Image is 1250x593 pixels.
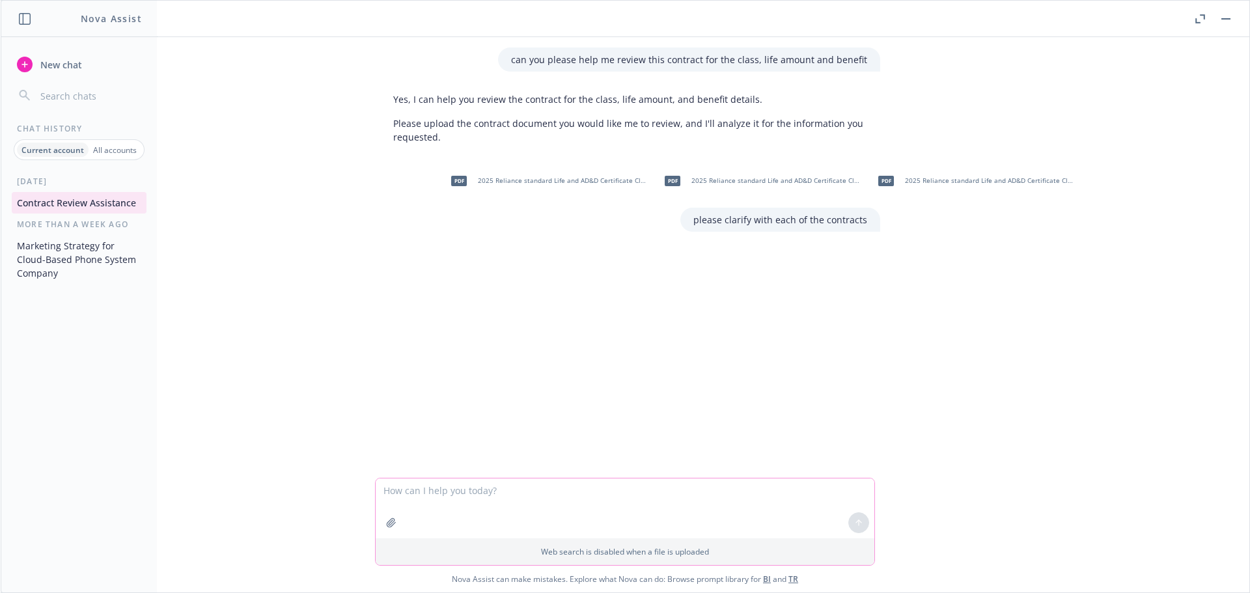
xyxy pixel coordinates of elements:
[12,53,146,76] button: New chat
[870,165,1078,197] div: pdf2025 Reliance standard Life and AD&D Certificate Class3 RingCentral.pdf
[12,235,146,284] button: Marketing Strategy for Cloud-Based Phone System Company
[38,58,82,72] span: New chat
[1,219,157,230] div: More than a week ago
[443,165,651,197] div: pdf2025 Reliance standard Life and AD&D Certificate Class1 RingCentral.pdf
[656,165,865,197] div: pdf2025 Reliance standard Life and AD&D Certificate Class2 RingCentral.pdf
[511,53,867,66] p: can you please help me review this contract for the class, life amount and benefit
[905,176,1076,185] span: 2025 Reliance standard Life and AD&D Certificate Class3 RingCentral.pdf
[21,145,84,156] p: Current account
[691,176,862,185] span: 2025 Reliance standard Life and AD&D Certificate Class2 RingCentral.pdf
[393,117,867,144] p: Please upload the contract document you would like me to review, and I'll analyze it for the info...
[693,213,867,227] p: please clarify with each of the contracts
[383,546,867,557] p: Web search is disabled when a file is uploaded
[665,176,680,186] span: pdf
[788,573,798,585] a: TR
[1,123,157,134] div: Chat History
[81,12,142,25] h1: Nova Assist
[93,145,137,156] p: All accounts
[478,176,648,185] span: 2025 Reliance standard Life and AD&D Certificate Class1 RingCentral.pdf
[1,176,157,187] div: [DATE]
[451,176,467,186] span: pdf
[38,87,141,105] input: Search chats
[393,92,867,106] p: Yes, I can help you review the contract for the class, life amount, and benefit details.
[878,176,894,186] span: pdf
[763,573,771,585] a: BI
[452,566,798,592] span: Nova Assist can make mistakes. Explore what Nova can do: Browse prompt library for and
[12,192,146,214] button: Contract Review Assistance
